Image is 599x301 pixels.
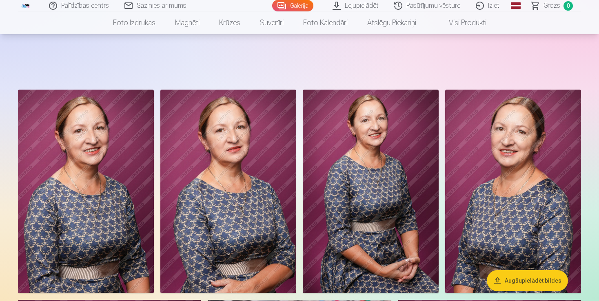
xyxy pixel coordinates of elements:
a: Krūzes [209,11,250,34]
a: Magnēti [165,11,209,34]
a: Foto izdrukas [103,11,165,34]
button: Augšupielādēt bildes [487,270,568,291]
span: 0 [564,1,573,11]
a: Suvenīri [250,11,293,34]
span: Grozs [544,1,560,11]
a: Foto kalendāri [293,11,357,34]
a: Visi produkti [426,11,496,34]
a: Atslēgu piekariņi [357,11,426,34]
img: /fa1 [21,3,30,8]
